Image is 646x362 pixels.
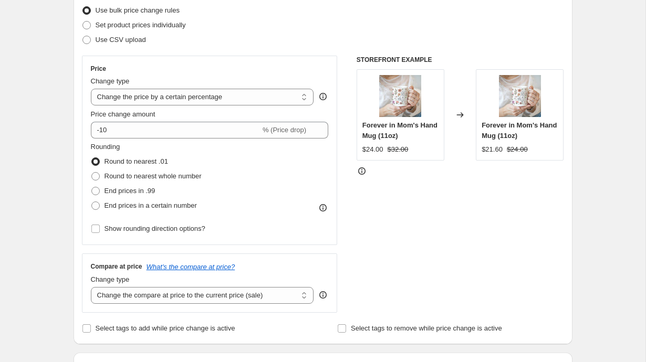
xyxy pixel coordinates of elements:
span: Select tags to add while price change is active [96,324,235,332]
strike: $32.00 [388,144,409,155]
span: Forever in Mom's Hand Mug (11oz) [482,121,557,140]
img: 1_80x.jpg [499,75,541,117]
span: Use CSV upload [96,36,146,44]
span: Price change amount [91,110,155,118]
span: Set product prices individually [96,21,186,29]
span: Round to nearest .01 [105,157,168,165]
div: $21.60 [482,144,503,155]
h3: Price [91,65,106,73]
div: help [318,290,328,300]
button: What's the compare at price? [147,263,235,271]
span: Use bulk price change rules [96,6,180,14]
div: $24.00 [362,144,383,155]
strike: $24.00 [507,144,528,155]
span: End prices in .99 [105,187,155,195]
span: Round to nearest whole number [105,172,202,180]
input: -15 [91,122,261,139]
span: Change type [91,275,130,283]
div: help [318,91,328,102]
span: Show rounding direction options? [105,225,205,232]
img: 1_80x.jpg [379,75,421,117]
span: Change type [91,77,130,85]
span: Forever in Mom's Hand Mug (11oz) [362,121,437,140]
span: % (Price drop) [263,126,306,134]
span: Select tags to remove while price change is active [351,324,502,332]
h6: STOREFRONT EXAMPLE [357,56,564,64]
span: End prices in a certain number [105,201,197,209]
h3: Compare at price [91,262,142,271]
span: Rounding [91,143,120,151]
